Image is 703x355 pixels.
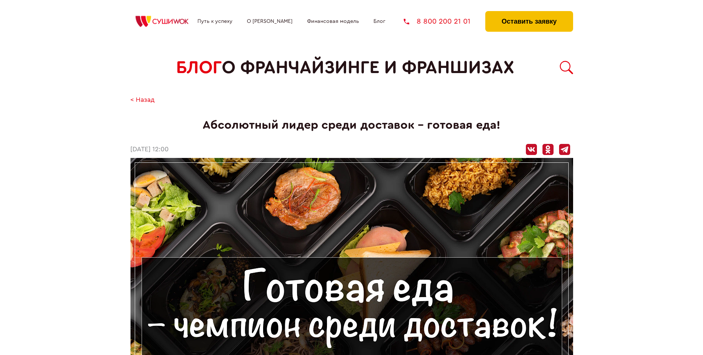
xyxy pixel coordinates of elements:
[130,118,573,132] h1: Абсолютный лидер среди доставок – готовая еда!
[373,18,385,24] a: Блог
[176,58,222,78] span: БЛОГ
[404,18,471,25] a: 8 800 200 21 01
[485,11,573,32] button: Оставить заявку
[222,58,514,78] span: о франчайзинге и франшизах
[417,18,471,25] span: 8 800 200 21 01
[197,18,232,24] a: Путь к успеху
[247,18,293,24] a: О [PERSON_NAME]
[130,146,169,154] time: [DATE] 12:00
[307,18,359,24] a: Финансовая модель
[130,96,155,104] a: < Назад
